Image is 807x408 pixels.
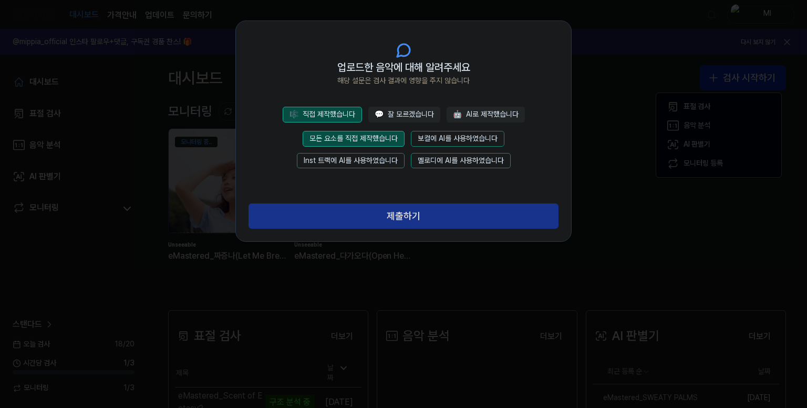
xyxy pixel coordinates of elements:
button: Inst 트랙에 AI를 사용하였습니다 [297,153,405,169]
button: 제출하기 [249,203,558,229]
button: 💬잘 모르겠습니다 [368,107,440,123]
span: 업로드한 음악에 대해 알려주세요 [337,59,470,76]
button: 보컬에 AI를 사용하였습니다 [411,131,504,147]
span: 🎼 [289,110,298,118]
button: 🎼직접 제작했습니다 [283,107,362,123]
button: 🤖AI로 제작했습니다 [447,107,525,123]
span: 해당 설문은 검사 결과에 영향을 주지 않습니다 [337,76,470,86]
button: 멜로디에 AI를 사용하였습니다 [411,153,511,169]
span: 🤖 [453,110,462,118]
span: 💬 [375,110,384,118]
button: 모든 요소를 직접 제작했습니다 [303,131,405,147]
